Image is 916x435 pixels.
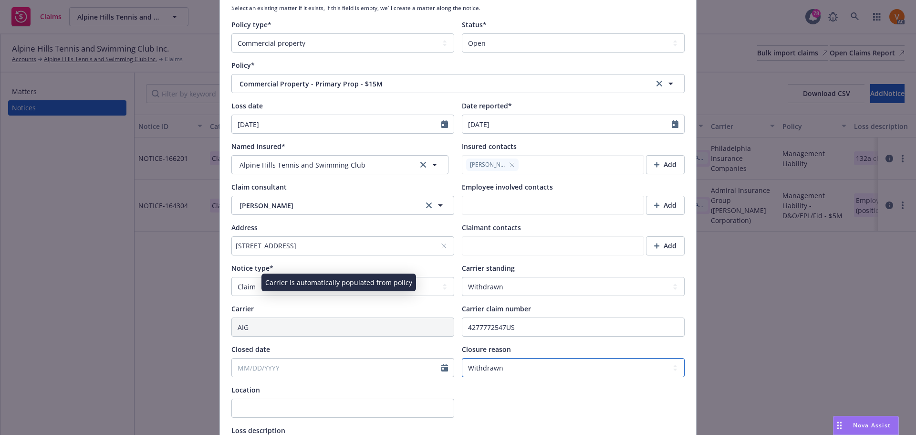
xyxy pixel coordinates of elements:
[239,79,623,89] span: Commercial Property - Primary Prop - $15M
[462,142,517,151] span: Insured contacts
[646,236,685,255] button: Add
[231,61,255,70] span: Policy*
[231,20,271,29] span: Policy type*
[462,264,515,273] span: Carrier standing
[833,416,845,435] div: Drag to move
[231,155,448,174] button: Alpine Hills Tennis and Swimming Clubclear selection
[470,160,505,169] span: [PERSON_NAME]
[231,223,258,232] span: Address
[672,120,678,128] svg: Calendar
[231,264,273,273] span: Notice type*
[462,115,672,133] input: MM/DD/YYYY
[423,200,435,211] a: clear selection
[231,345,270,354] span: Closed date
[654,78,665,89] a: clear selection
[833,416,899,435] button: Nova Assist
[462,345,511,354] span: Closure reason
[654,156,677,174] div: Add
[462,101,512,110] span: Date reported*
[646,196,685,215] button: Add
[239,160,365,170] span: Alpine Hills Tennis and Swimming Club
[231,182,287,191] span: Claim consultant
[231,4,685,12] span: Select an existing matter if it exists, if this field is empty, we'll create a matter along the n...
[231,196,454,215] button: [PERSON_NAME]clear selection
[654,237,677,255] div: Add
[462,304,531,313] span: Carrier claim number
[232,359,441,377] input: MM/DD/YYYY
[232,115,441,133] input: MM/DD/YYYY
[231,385,260,394] span: Location
[462,223,521,232] span: Claimant contacts
[231,426,285,435] span: Loss description
[417,159,429,170] a: clear selection
[231,236,454,255] button: [STREET_ADDRESS]
[231,304,254,313] span: Carrier
[236,241,440,251] div: [STREET_ADDRESS]
[239,201,415,211] span: [PERSON_NAME]
[231,101,263,110] span: Loss date
[231,142,285,151] span: Named insured*
[654,196,677,214] div: Add
[231,74,685,93] button: Commercial Property - Primary Prop - $15Mclear selection
[441,364,448,371] svg: Calendar
[462,20,487,29] span: Status*
[853,421,891,429] span: Nova Assist
[646,155,685,174] button: Add
[462,182,553,191] span: Employee involved contacts
[441,120,448,128] svg: Calendar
